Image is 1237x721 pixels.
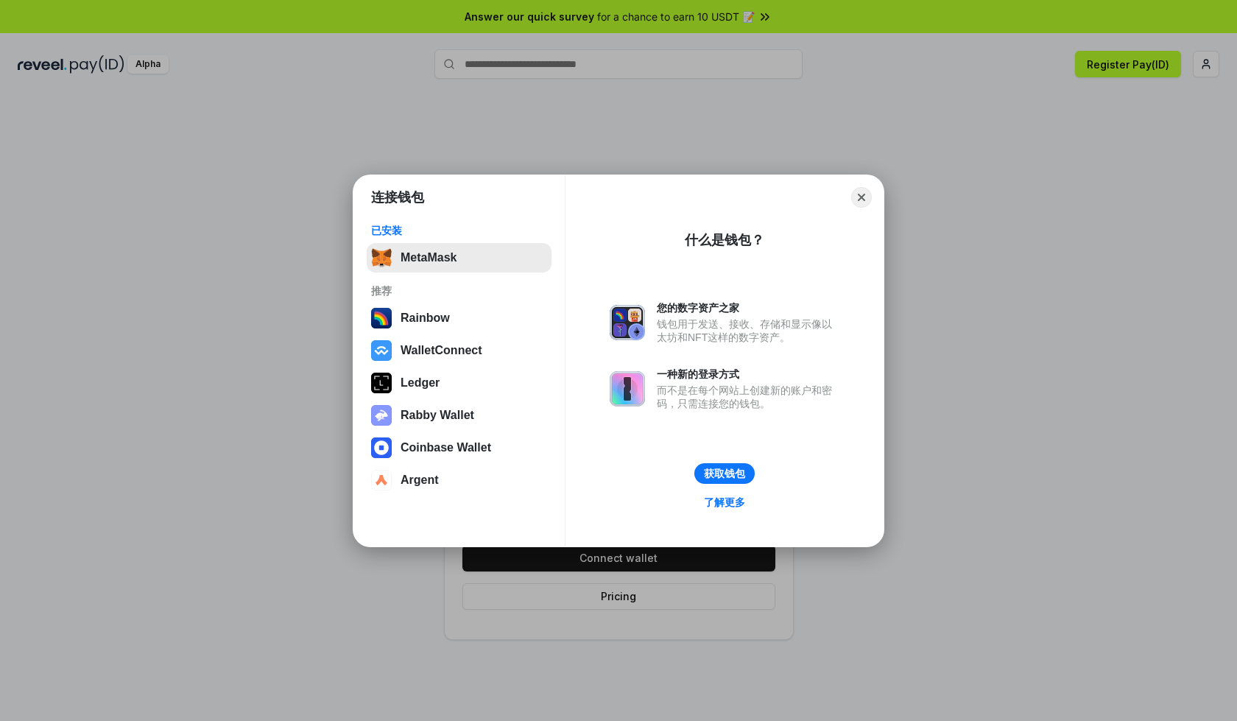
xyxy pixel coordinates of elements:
[685,231,764,249] div: 什么是钱包？
[657,317,839,344] div: 钱包用于发送、接收、存储和显示像以太坊和NFT这样的数字资产。
[610,371,645,407] img: svg+xml,%3Csvg%20xmlns%3D%22http%3A%2F%2Fwww.w3.org%2F2000%2Fsvg%22%20fill%3D%22none%22%20viewBox...
[371,247,392,268] img: svg+xml,%3Csvg%20fill%3D%22none%22%20height%3D%2233%22%20viewBox%3D%220%200%2035%2033%22%20width%...
[367,401,551,430] button: Rabby Wallet
[371,224,547,237] div: 已安装
[371,470,392,490] img: svg+xml,%3Csvg%20width%3D%2228%22%20height%3D%2228%22%20viewBox%3D%220%200%2028%2028%22%20fill%3D...
[367,243,551,272] button: MetaMask
[367,368,551,398] button: Ledger
[694,463,755,484] button: 获取钱包
[657,301,839,314] div: 您的数字资产之家
[371,437,392,458] img: svg+xml,%3Csvg%20width%3D%2228%22%20height%3D%2228%22%20viewBox%3D%220%200%2028%2028%22%20fill%3D...
[371,284,547,298] div: 推荐
[657,384,839,410] div: 而不是在每个网站上创建新的账户和密码，只需连接您的钱包。
[401,312,450,325] div: Rainbow
[401,376,440,390] div: Ledger
[401,474,439,487] div: Argent
[401,344,482,357] div: WalletConnect
[367,465,551,495] button: Argent
[401,441,491,454] div: Coinbase Wallet
[704,496,745,509] div: 了解更多
[367,336,551,365] button: WalletConnect
[367,433,551,463] button: Coinbase Wallet
[610,305,645,340] img: svg+xml,%3Csvg%20xmlns%3D%22http%3A%2F%2Fwww.w3.org%2F2000%2Fsvg%22%20fill%3D%22none%22%20viewBox...
[704,467,745,480] div: 获取钱包
[657,367,839,381] div: 一种新的登录方式
[401,251,457,264] div: MetaMask
[695,493,754,512] a: 了解更多
[367,303,551,333] button: Rainbow
[371,189,424,206] h1: 连接钱包
[401,409,474,422] div: Rabby Wallet
[371,405,392,426] img: svg+xml,%3Csvg%20xmlns%3D%22http%3A%2F%2Fwww.w3.org%2F2000%2Fsvg%22%20fill%3D%22none%22%20viewBox...
[371,308,392,328] img: svg+xml,%3Csvg%20width%3D%22120%22%20height%3D%22120%22%20viewBox%3D%220%200%20120%20120%22%20fil...
[851,187,872,208] button: Close
[371,340,392,361] img: svg+xml,%3Csvg%20width%3D%2228%22%20height%3D%2228%22%20viewBox%3D%220%200%2028%2028%22%20fill%3D...
[371,373,392,393] img: svg+xml,%3Csvg%20xmlns%3D%22http%3A%2F%2Fwww.w3.org%2F2000%2Fsvg%22%20width%3D%2228%22%20height%3...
